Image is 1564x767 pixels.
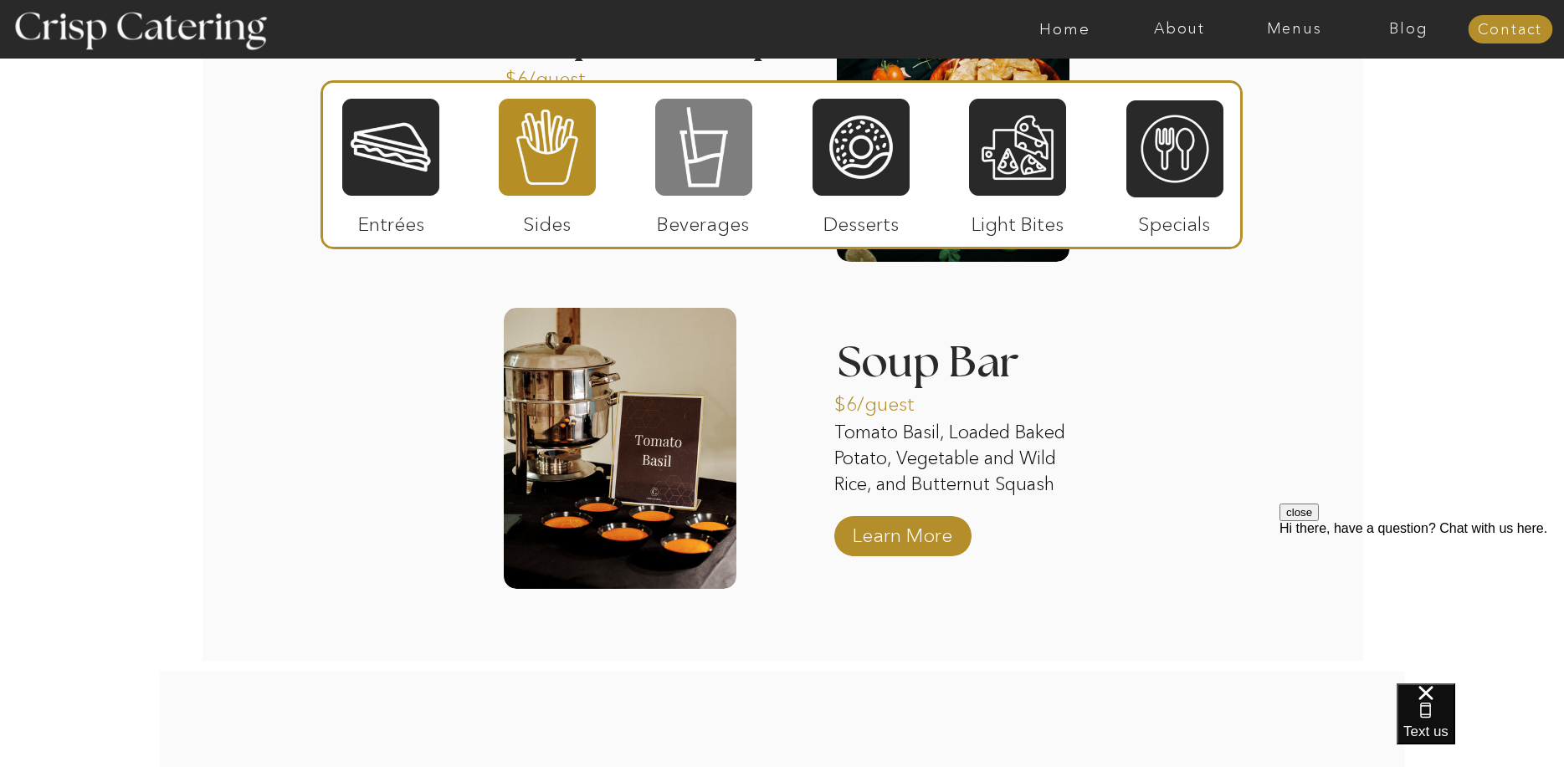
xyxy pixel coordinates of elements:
p: Beverages [648,196,759,244]
p: Entrées [336,196,447,244]
p: Specials [1119,196,1230,244]
iframe: podium webchat widget bubble [1397,683,1564,767]
a: About [1122,21,1237,38]
iframe: podium webchat widget prompt [1279,504,1564,704]
p: Light Bites [962,196,1074,244]
a: Blog [1351,21,1466,38]
p: Tomato Basil, Loaded Baked Potato, Vegetable and Wild Rice, and Butternut Squash [834,420,1092,500]
a: Learn More [847,507,958,555]
p: Sides [491,196,603,244]
p: Desserts [806,196,917,244]
a: Contact [1468,22,1552,38]
p: $6/guest [505,50,617,99]
h3: Soup Bar [838,341,1126,393]
a: Menus [1237,21,1351,38]
a: Home [1008,21,1122,38]
p: $6/guest [834,376,946,424]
